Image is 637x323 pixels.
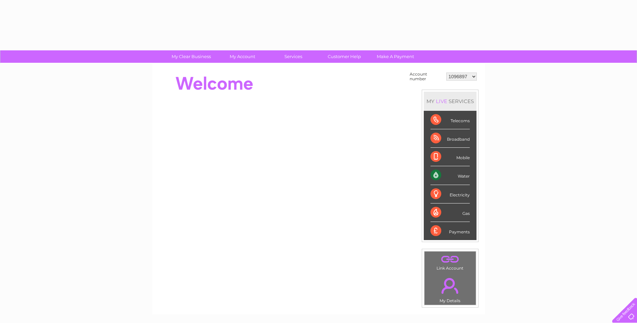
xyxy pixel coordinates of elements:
a: My Account [215,50,270,63]
div: LIVE [435,98,449,104]
a: Make A Payment [368,50,423,63]
a: . [426,274,474,297]
a: Customer Help [317,50,372,63]
div: MY SERVICES [424,92,476,111]
a: My Clear Business [164,50,219,63]
td: Account number [408,70,445,83]
a: . [426,253,474,265]
div: Gas [430,203,470,222]
div: Water [430,166,470,185]
a: Services [266,50,321,63]
div: Mobile [430,148,470,166]
div: Payments [430,222,470,240]
div: Broadband [430,129,470,148]
td: My Details [424,272,476,305]
div: Telecoms [430,111,470,129]
td: Link Account [424,251,476,272]
div: Electricity [430,185,470,203]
